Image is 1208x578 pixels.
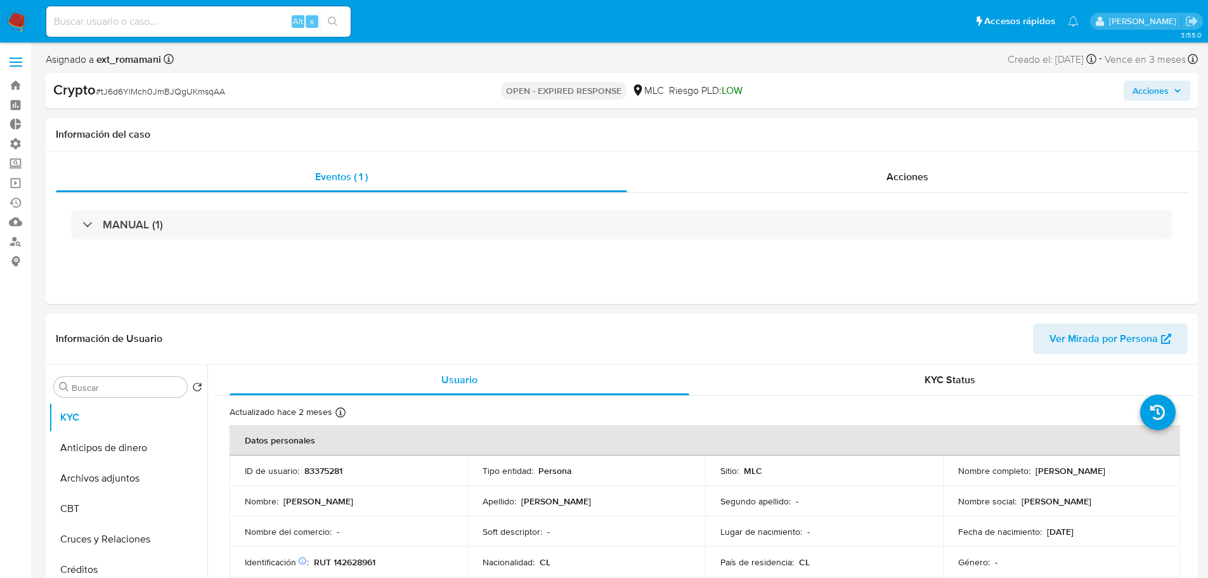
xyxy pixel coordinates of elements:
span: Asignado a [46,53,161,67]
button: Ver Mirada por Persona [1033,324,1188,354]
p: Nombre : [245,496,278,507]
p: OPEN - EXPIRED RESPONSE [501,82,627,100]
button: Anticipos de dinero [49,433,207,463]
input: Buscar usuario o caso... [46,13,351,30]
span: Usuario [441,372,477,387]
p: nicolas.tyrkiel@mercadolibre.com [1109,15,1181,27]
b: ext_romamani [94,52,161,67]
p: CL [799,556,810,568]
span: Ver Mirada por Persona [1049,324,1158,354]
div: MANUAL (1) [71,210,1172,239]
p: Nombre del comercio : [245,526,332,537]
p: Persona [538,465,572,476]
span: Accesos rápidos [984,15,1055,28]
p: Soft descriptor : [483,526,542,537]
p: Nombre social : [958,496,1016,507]
button: Volver al orden por defecto [192,382,202,396]
button: Acciones [1124,81,1190,101]
span: Riesgo PLD: [669,84,743,98]
button: Archivos adjuntos [49,463,207,494]
p: Tipo entidad : [483,465,533,476]
p: Identificación : [245,556,309,568]
p: Género : [958,556,990,568]
span: - [1099,51,1102,68]
p: - [807,526,810,537]
span: # tJ6d6YlMch0JmBJQgUKmsqAA [96,85,225,98]
span: KYC Status [925,372,975,387]
th: Datos personales [230,425,1180,456]
p: Apellido : [483,496,516,507]
p: Fecha de nacimiento : [958,526,1042,537]
b: Crypto [53,79,96,100]
p: CL [540,556,550,568]
p: País de residencia : [720,556,794,568]
p: [PERSON_NAME] [1022,496,1091,507]
p: [DATE] [1047,526,1074,537]
h1: Información de Usuario [56,332,162,345]
p: Lugar de nacimiento : [720,526,802,537]
input: Buscar [72,382,182,393]
p: Segundo apellido : [720,496,791,507]
button: Cruces y Relaciones [49,524,207,555]
button: search-icon [320,13,346,30]
span: Vence en 3 meses [1105,53,1186,67]
p: [PERSON_NAME] [283,496,353,507]
p: - [337,526,339,537]
p: Actualizado hace 2 meses [230,406,332,418]
p: MLC [744,465,762,476]
p: Sitio : [720,465,739,476]
a: Notificaciones [1068,16,1079,27]
button: CBT [49,494,207,524]
p: - [547,526,550,537]
p: Nombre completo : [958,465,1030,476]
span: Alt [293,15,303,27]
h3: MANUAL (1) [103,218,163,232]
span: LOW [722,83,743,98]
span: Acciones [887,169,928,184]
button: Buscar [59,382,69,392]
a: Salir [1185,15,1198,28]
p: - [796,496,798,507]
p: ID de usuario : [245,465,299,476]
button: KYC [49,402,207,433]
span: s [310,15,314,27]
p: 83375281 [304,465,342,476]
div: Creado el: [DATE] [1008,51,1096,68]
p: Nacionalidad : [483,556,535,568]
div: MLC [632,84,664,98]
p: RUT 142628961 [314,556,375,568]
p: [PERSON_NAME] [1036,465,1105,476]
h1: Información del caso [56,128,1188,141]
p: - [995,556,997,568]
span: Eventos ( 1 ) [315,169,368,184]
span: Acciones [1133,81,1169,101]
p: [PERSON_NAME] [521,496,591,507]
